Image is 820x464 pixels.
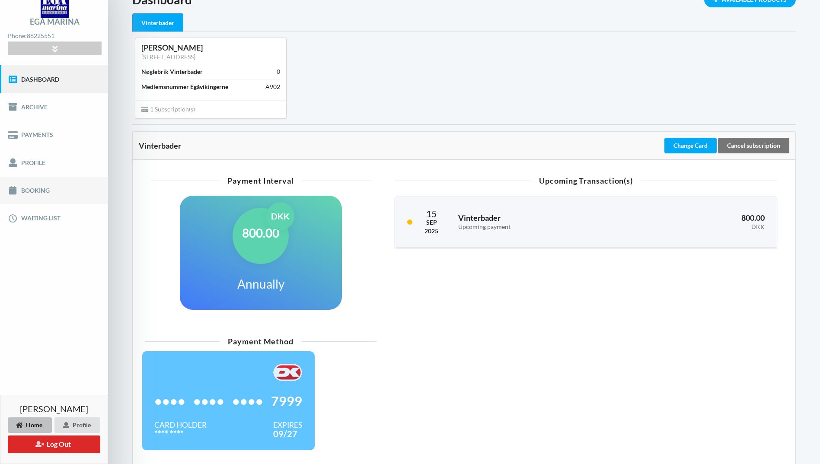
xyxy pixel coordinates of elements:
div: DKK [266,202,294,230]
button: Log Out [8,435,100,453]
div: Payment Interval [151,177,370,184]
div: 09/27 [273,429,302,438]
div: Home [8,417,52,433]
span: •••• [232,397,263,405]
div: Change Card [664,138,717,153]
div: 2025 [424,227,438,235]
div: Expires [273,421,302,429]
div: Phone: [8,30,101,42]
div: Nøglebrik Vinterbader [141,67,203,76]
h3: 800.00 [632,213,765,230]
div: Vinterbader [139,141,663,150]
a: [STREET_ADDRESS] [141,53,195,60]
span: •••• [154,397,185,405]
div: Medlemsnummer Egåvikingerne [141,83,228,91]
div: Upcoming payment [458,223,620,231]
div: Profile [54,417,100,433]
h3: Vinterbader [458,213,620,230]
div: Cancel subscription [718,138,789,153]
span: •••• [193,397,224,405]
span: 1 Subscription(s) [141,105,195,113]
div: Upcoming Transaction(s) [395,177,777,184]
h1: 800.00 [242,225,279,241]
div: Egå Marina [30,18,80,25]
div: Card Holder [154,421,207,429]
strong: 86225551 [27,32,54,39]
div: 15 [424,209,438,218]
img: F+AAQC4Rur0ZFP9BwAAAABJRU5ErkJggg== [273,364,302,381]
h1: Annually [237,276,284,292]
div: 0 [277,67,280,76]
div: Vinterbader [132,13,183,32]
div: Sep [424,218,438,227]
div: [PERSON_NAME] [141,43,280,53]
div: A902 [265,83,280,91]
span: [PERSON_NAME] [20,404,88,413]
span: 7999 [271,397,302,405]
div: Payment Method [145,337,376,345]
div: DKK [632,223,765,231]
